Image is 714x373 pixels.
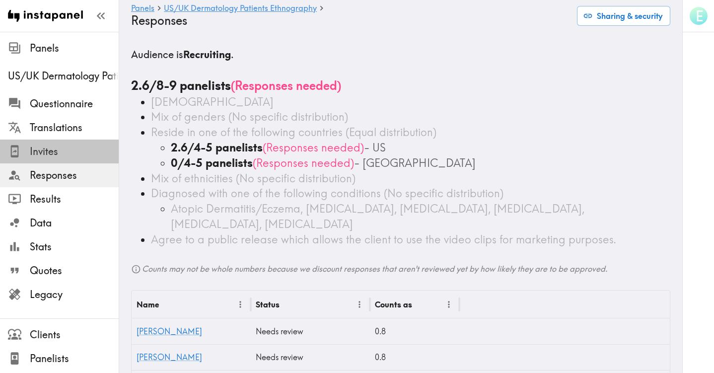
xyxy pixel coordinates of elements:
span: Panelists [30,352,119,366]
span: Quotes [30,264,119,278]
div: 0.8 [370,318,459,344]
span: ( Responses needed ) [263,141,364,154]
a: US/UK Dermatology Patients Ethnography [164,4,317,13]
span: [DEMOGRAPHIC_DATA] [151,95,274,109]
button: Menu [233,297,248,312]
span: ( Responses needed ) [253,156,354,170]
button: Sharing & security [577,6,670,26]
span: Mix of ethnicities (No specific distribution) [151,171,356,185]
span: US/UK Dermatology Patients Ethnography [8,69,119,83]
span: Stats [30,240,119,254]
b: 0/4-5 panelists [171,156,253,170]
span: Questionnaire [30,97,119,111]
span: Agree to a public release which allows the client to use the video clips for marketing purposes. [151,232,616,246]
span: ( Responses needed ) [231,78,341,93]
a: [PERSON_NAME] [137,352,202,362]
span: Data [30,216,119,230]
span: - [GEOGRAPHIC_DATA] [354,156,476,170]
span: Results [30,192,119,206]
span: - US [364,141,386,154]
span: Clients [30,328,119,342]
span: Mix of genders (No specific distribution) [151,110,348,124]
span: Panels [30,41,119,55]
span: Diagnosed with one of the following conditions (No specific distribution) [151,186,503,200]
span: Translations [30,121,119,135]
h4: Responses [131,13,569,28]
div: Needs review [251,318,370,344]
div: Status [256,299,280,309]
button: Sort [160,297,175,312]
h5: Audience is . [131,48,670,62]
b: 2.6/8-9 panelists [131,78,231,93]
button: Sort [281,297,296,312]
div: Name [137,299,159,309]
span: Reside in one of the following countries (Equal distribution) [151,125,436,139]
div: Counts as [375,299,412,309]
span: E [696,7,703,25]
button: Menu [352,297,367,312]
h6: Counts may not be whole numbers because we discount responses that aren't reviewed yet by how lik... [131,263,670,275]
a: Panels [131,4,154,13]
span: Invites [30,145,119,158]
button: Menu [441,297,457,312]
button: E [689,6,709,26]
b: 2.6/4-5 panelists [171,141,263,154]
button: Sort [413,297,428,312]
span: Legacy [30,288,119,301]
div: 0.8 [370,344,459,370]
div: Needs review [251,344,370,370]
span: Responses [30,168,119,182]
span: Atopic Dermatitis/Eczema, [MEDICAL_DATA], [MEDICAL_DATA], [MEDICAL_DATA], [MEDICAL_DATA], [MEDICA... [171,202,584,231]
b: Recruiting [183,48,231,61]
a: [PERSON_NAME] [137,326,202,336]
